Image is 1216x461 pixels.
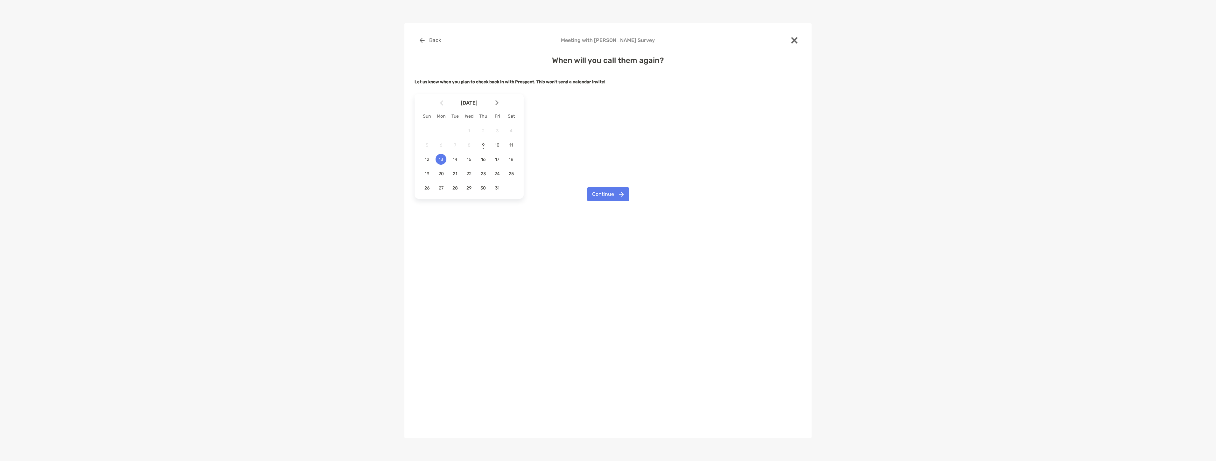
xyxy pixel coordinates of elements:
[506,128,517,134] span: 4
[450,142,460,148] span: 7
[506,157,517,162] span: 18
[492,142,503,148] span: 10
[448,114,462,119] div: Tue
[478,185,489,191] span: 30
[415,56,801,65] h4: When will you call them again?
[415,37,801,43] h4: Meeting with [PERSON_NAME] Survey
[476,114,490,119] div: Thu
[422,157,432,162] span: 12
[791,37,798,44] img: close modal
[464,157,474,162] span: 15
[478,128,489,134] span: 2
[464,142,474,148] span: 8
[492,171,503,176] span: 24
[478,157,489,162] span: 16
[420,38,425,43] img: button icon
[495,100,499,106] img: Arrow icon
[440,100,443,106] img: Arrow icon
[422,185,432,191] span: 26
[436,171,446,176] span: 20
[490,114,504,119] div: Fri
[462,114,476,119] div: Wed
[506,142,517,148] span: 11
[587,187,629,201] button: Continue
[436,185,446,191] span: 27
[422,171,432,176] span: 19
[464,185,474,191] span: 29
[436,157,446,162] span: 13
[434,114,448,119] div: Mon
[436,142,446,148] span: 6
[478,142,489,148] span: 9
[492,128,503,134] span: 3
[464,171,474,176] span: 22
[420,114,434,119] div: Sun
[506,171,517,176] span: 25
[504,114,518,119] div: Sat
[619,192,624,197] img: button icon
[492,157,503,162] span: 17
[478,171,489,176] span: 23
[450,171,460,176] span: 21
[536,79,605,84] strong: This won't send a calendar invite!
[415,79,801,84] h5: Let us know when you plan to check back in with Prospect.
[415,33,446,47] button: Back
[492,185,503,191] span: 31
[450,185,460,191] span: 28
[422,142,432,148] span: 5
[450,157,460,162] span: 14
[464,128,474,134] span: 1
[444,100,494,106] span: [DATE]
